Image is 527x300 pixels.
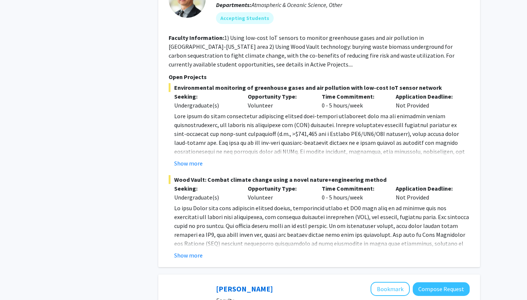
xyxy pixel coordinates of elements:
button: Add Peter Murrell to Bookmarks [371,282,410,296]
button: Show more [174,251,203,260]
p: Seeking: [174,92,237,101]
div: Not Provided [390,92,464,110]
p: Application Deadline: [396,92,459,101]
mat-chip: Accepting Students [216,12,274,24]
div: 0 - 5 hours/week [316,92,390,110]
fg-read-more: 1) Using low-cost IoT sensors to monitor greenhouse gases and air pollution in [GEOGRAPHIC_DATA]-... [169,34,455,68]
a: [PERSON_NAME] [216,284,273,293]
div: 0 - 5 hours/week [316,184,390,202]
p: Opportunity Type: [248,184,311,193]
span: Environmental monitoring of greenhouse gases and air pollution with low-cost IoT sensor network [169,83,470,92]
iframe: Chat [6,267,31,294]
div: Not Provided [390,184,464,202]
b: Faculty Information: [169,34,224,41]
button: Compose Request to Peter Murrell [413,282,470,296]
p: Time Commitment: [322,184,385,193]
p: Seeking: [174,184,237,193]
p: Open Projects [169,72,470,81]
div: Volunteer [242,92,316,110]
span: Wood Vault: Combat climate change using a novel nature+engineering method [169,175,470,184]
p: Lore ipsum do sitam consectetur adipiscing elitsed doei-tempori utlaboreet dolo ma ali enimadmin ... [174,112,470,236]
div: Undergraduate(s) [174,193,237,202]
div: Volunteer [242,184,316,202]
button: Show more [174,159,203,168]
div: Undergraduate(s) [174,101,237,110]
p: Application Deadline: [396,184,459,193]
b: Departments: [216,1,251,8]
p: Time Commitment: [322,92,385,101]
span: Atmospheric & Oceanic Science, Other [251,1,342,8]
p: Opportunity Type: [248,92,311,101]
